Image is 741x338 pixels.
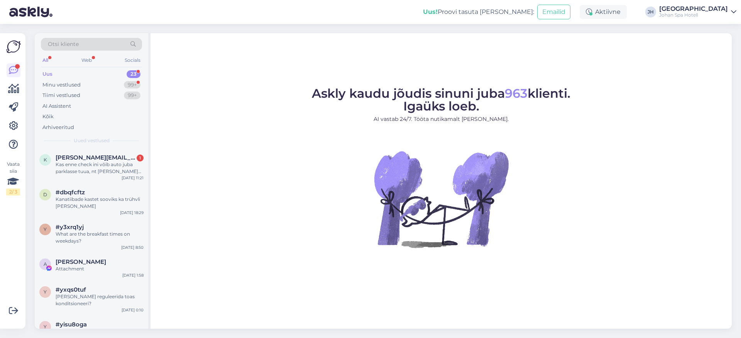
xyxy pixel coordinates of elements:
[56,286,86,293] span: #yxqs0tuf
[44,226,47,232] span: y
[137,155,144,161] div: 1
[42,113,54,121] div: Kõik
[423,7,534,17] div: Proovi tasuta [PERSON_NAME]:
[312,86,570,114] span: Askly kaudu jõudis sinuni juba klienti. Igaüks loeb.
[127,70,140,78] div: 23
[56,258,106,265] span: Andrus Rako
[122,307,144,313] div: [DATE] 0:10
[42,70,52,78] div: Uus
[44,261,47,267] span: A
[56,321,87,328] span: #yisu8oga
[124,81,140,89] div: 99+
[6,189,20,195] div: 2 / 3
[56,161,144,175] div: Kas enne check ini võib auto juba parklasse tuua, nt [PERSON_NAME] 12.00?
[44,289,47,295] span: y
[580,5,627,19] div: Aktiivne
[505,86,528,101] span: 963
[120,210,144,216] div: [DATE] 18:29
[56,154,136,161] span: kaarin.kiisler@gmail.com
[124,92,140,99] div: 99+
[42,124,74,131] div: Arhiveeritud
[122,175,144,181] div: [DATE] 11:21
[312,115,570,123] p: AI vastab 24/7. Tööta nutikamalt [PERSON_NAME].
[42,81,81,89] div: Minu vestlused
[56,231,144,245] div: What are the breakfast times on weekdays?
[42,92,80,99] div: Tiimi vestlused
[44,324,47,330] span: y
[41,55,50,65] div: All
[659,6,728,12] div: [GEOGRAPHIC_DATA]
[42,102,71,110] div: AI Assistent
[56,293,144,307] div: [PERSON_NAME] reguleerida toas konditsioneeri?
[6,39,21,54] img: Askly Logo
[659,6,736,18] a: [GEOGRAPHIC_DATA]Johan Spa Hotell
[537,5,570,19] button: Emailid
[80,55,93,65] div: Web
[123,55,142,65] div: Socials
[122,272,144,278] div: [DATE] 1:58
[74,137,110,144] span: Uued vestlused
[48,40,79,48] span: Otsi kliente
[645,7,656,17] div: JH
[423,8,438,15] b: Uus!
[56,196,144,210] div: Kanatiibade kastet sooviks ka trühvli [PERSON_NAME]
[43,192,47,197] span: d
[121,245,144,250] div: [DATE] 8:50
[372,129,511,268] img: No Chat active
[56,224,84,231] span: #y3xrq1yj
[56,265,144,272] div: Attachment
[44,157,47,163] span: k
[6,161,20,195] div: Vaata siia
[659,12,728,18] div: Johan Spa Hotell
[56,189,85,196] span: #dbqfcftz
